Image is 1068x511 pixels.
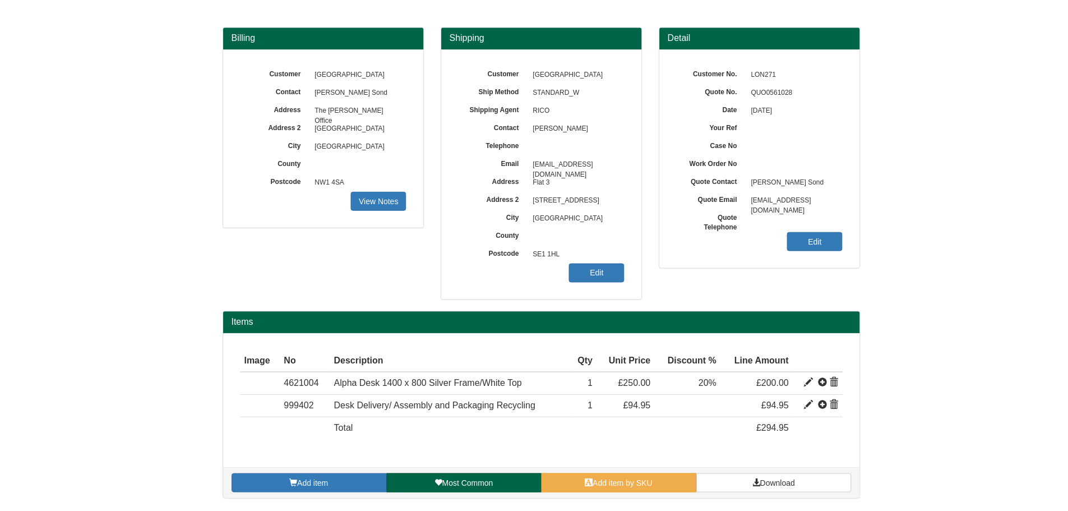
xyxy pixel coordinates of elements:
[698,475,853,494] a: Download
[570,264,626,283] a: Edit
[310,103,408,121] span: The [PERSON_NAME] Office
[529,210,626,228] span: [GEOGRAPHIC_DATA]
[678,103,747,116] label: Date
[310,121,408,139] span: [GEOGRAPHIC_DATA]
[669,34,853,44] h3: Detail
[589,379,594,389] span: 1
[529,67,626,85] span: [GEOGRAPHIC_DATA]
[280,396,330,418] td: 999402
[330,418,571,440] td: Total
[232,34,416,44] h3: Billing
[310,139,408,156] span: [GEOGRAPHIC_DATA]
[571,351,599,374] th: Qty
[232,318,853,328] h2: Items
[678,174,747,187] label: Quote Contact
[529,174,626,192] span: Flat 3
[763,402,790,411] span: £94.95
[330,351,571,374] th: Description
[241,156,310,169] label: County
[758,379,790,389] span: £200.00
[758,424,790,434] span: £294.95
[459,121,529,133] label: Contact
[529,192,626,210] span: [STREET_ADDRESS]
[280,373,330,395] td: 4621004
[459,85,529,98] label: Ship Method
[459,228,529,241] label: County
[335,402,537,411] span: Desk Delivery/ Assembly and Packaging Recycling
[529,156,626,174] span: [EMAIL_ADDRESS][DOMAIN_NAME]
[678,192,747,205] label: Quote Email
[747,67,845,85] span: LON271
[678,67,747,80] label: Customer No.
[589,402,594,411] span: 1
[656,351,723,374] th: Discount %
[459,246,529,259] label: Postcode
[594,480,654,489] span: Add item by SKU
[335,379,523,389] span: Alpha Desk 1400 x 800 Silver Frame/White Top
[459,174,529,187] label: Address
[678,156,747,169] label: Work Order No
[443,480,494,489] span: Most Common
[678,121,747,133] label: Your Ref
[451,34,635,44] h3: Shipping
[678,139,747,151] label: Case No
[241,103,310,116] label: Address
[619,379,652,389] span: £250.00
[678,210,747,233] label: Quote Telephone
[598,351,656,374] th: Unit Price
[298,480,329,489] span: Add item
[310,174,408,192] span: NW1 4SA
[280,351,330,374] th: No
[678,85,747,98] label: Quote No.
[310,85,408,103] span: [PERSON_NAME] Sond
[241,67,310,80] label: Customer
[747,192,845,210] span: [EMAIL_ADDRESS][DOMAIN_NAME]
[700,379,718,389] span: 20%
[723,351,795,374] th: Line Amount
[459,210,529,223] label: City
[747,174,845,192] span: [PERSON_NAME] Sond
[747,85,845,103] span: QUO0561028
[459,103,529,116] label: Shipping Agent
[789,233,844,252] a: Edit
[529,246,626,264] span: SE1 1HL
[459,192,529,205] label: Address 2
[529,85,626,103] span: STANDARD_W
[241,351,280,374] th: Image
[459,139,529,151] label: Telephone
[762,480,797,489] span: Download
[459,67,529,80] label: Customer
[310,67,408,85] span: [GEOGRAPHIC_DATA]
[352,192,407,211] a: View Notes
[529,103,626,121] span: RICO
[241,121,310,133] label: Address 2
[241,85,310,98] label: Contact
[241,174,310,187] label: Postcode
[625,402,652,411] span: £94.95
[459,156,529,169] label: Email
[747,103,845,121] span: [DATE]
[529,121,626,139] span: [PERSON_NAME]
[241,139,310,151] label: City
